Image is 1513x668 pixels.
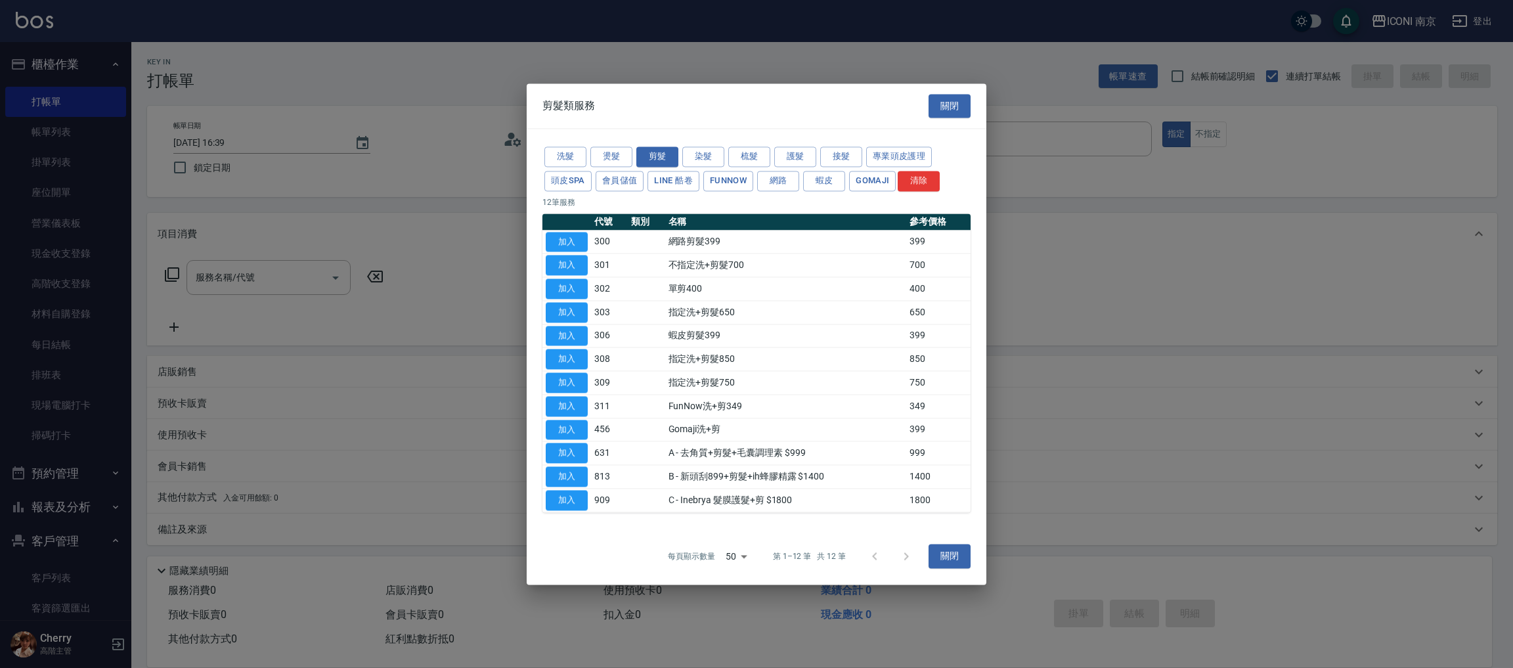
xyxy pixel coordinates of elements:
[773,550,846,562] p: 第 1–12 筆 共 12 筆
[803,171,845,191] button: 蝦皮
[720,539,752,574] div: 50
[849,171,896,191] button: Gomaji
[906,441,971,465] td: 999
[546,466,588,487] button: 加入
[542,196,971,208] p: 12 筆服務
[906,395,971,418] td: 349
[546,349,588,370] button: 加入
[591,371,628,395] td: 309
[906,489,971,512] td: 1800
[665,230,907,254] td: 網路剪髮399
[591,441,628,465] td: 631
[906,347,971,371] td: 850
[665,418,907,441] td: Gomaji洗+剪
[665,441,907,465] td: A - 去角質+剪髮+毛囊調理素 $999
[665,301,907,324] td: 指定洗+剪髮650
[668,550,715,562] p: 每頁顯示數量
[546,443,588,464] button: 加入
[544,146,586,167] button: 洗髮
[591,395,628,418] td: 311
[929,94,971,118] button: 關閉
[665,371,907,395] td: 指定洗+剪髮750
[906,418,971,441] td: 399
[546,302,588,323] button: 加入
[665,213,907,231] th: 名稱
[546,420,588,440] button: 加入
[665,465,907,489] td: B - 新頭刮899+剪髮+ih蜂膠精露 $1400
[682,146,724,167] button: 染髮
[591,347,628,371] td: 308
[906,254,971,277] td: 700
[591,254,628,277] td: 301
[929,545,971,569] button: 關閉
[898,171,940,191] button: 清除
[628,213,665,231] th: 類別
[665,324,907,347] td: 蝦皮剪髮399
[542,99,595,112] span: 剪髮類服務
[591,489,628,512] td: 909
[665,347,907,371] td: 指定洗+剪髮850
[906,301,971,324] td: 650
[591,301,628,324] td: 303
[546,372,588,393] button: 加入
[703,171,753,191] button: FUNNOW
[906,371,971,395] td: 750
[544,171,592,191] button: 頭皮SPA
[647,171,699,191] button: LINE 酷卷
[866,146,932,167] button: 專業頭皮護理
[757,171,799,191] button: 網路
[591,213,628,231] th: 代號
[591,465,628,489] td: 813
[591,324,628,347] td: 306
[906,324,971,347] td: 399
[665,254,907,277] td: 不指定洗+剪髮700
[665,395,907,418] td: FunNow洗+剪349
[636,146,678,167] button: 剪髮
[546,232,588,252] button: 加入
[728,146,770,167] button: 梳髮
[546,256,588,276] button: 加入
[591,277,628,301] td: 302
[546,326,588,346] button: 加入
[665,489,907,512] td: C - Inebrya 髮膜護髮+剪 $1800
[546,396,588,416] button: 加入
[906,213,971,231] th: 參考價格
[906,465,971,489] td: 1400
[591,418,628,441] td: 456
[820,146,862,167] button: 接髮
[906,230,971,254] td: 399
[590,146,632,167] button: 燙髮
[665,277,907,301] td: 單剪400
[596,171,644,191] button: 會員儲值
[906,277,971,301] td: 400
[774,146,816,167] button: 護髮
[546,490,588,510] button: 加入
[591,230,628,254] td: 300
[546,278,588,299] button: 加入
